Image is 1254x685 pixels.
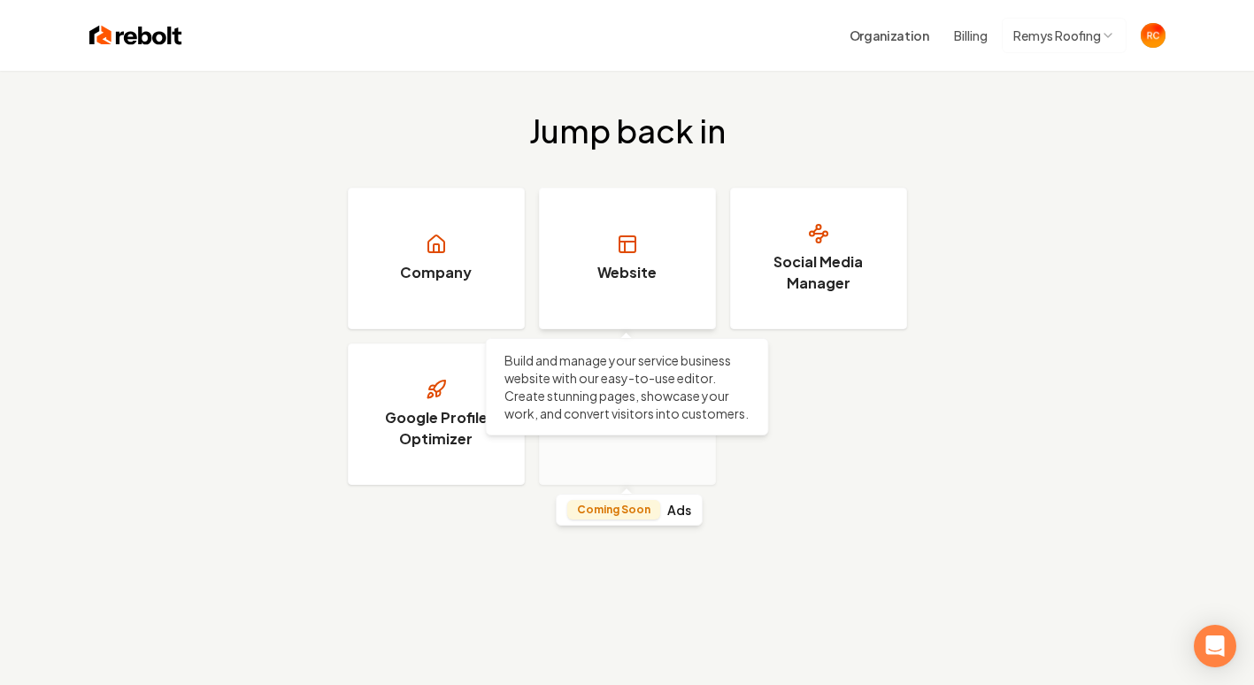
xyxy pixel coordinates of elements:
[348,188,525,329] a: Company
[370,407,503,450] h3: Google Profile Optimizer
[1141,23,1166,48] button: Open user button
[597,262,657,283] h3: Website
[348,343,525,485] a: Google Profile Optimizer
[89,23,182,48] img: Rebolt Logo
[529,113,726,149] h2: Jump back in
[667,504,691,516] h4: Ads
[752,251,885,294] h3: Social Media Manager
[1141,23,1166,48] img: Remy Caruso
[839,19,940,51] button: Organization
[504,351,750,422] p: Build and manage your service business website with our easy-to-use editor. Create stunning pages...
[400,262,472,283] h3: Company
[1194,625,1236,667] div: Open Intercom Messenger
[730,188,907,329] a: Social Media Manager
[954,27,988,44] button: Billing
[539,188,716,329] a: Website
[577,503,650,517] p: Coming Soon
